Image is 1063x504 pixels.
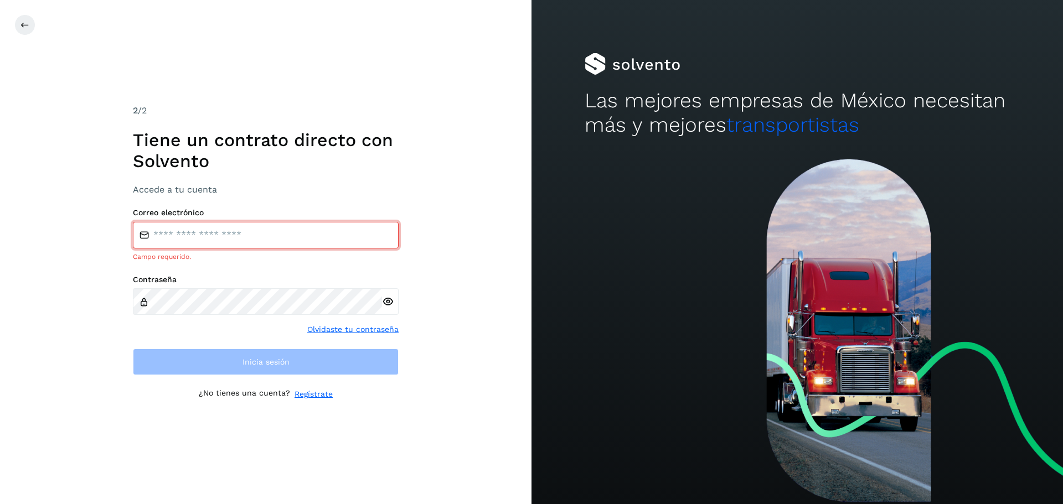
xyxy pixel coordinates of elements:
span: Inicia sesión [242,358,290,366]
button: Inicia sesión [133,349,399,375]
span: 2 [133,105,138,116]
h3: Accede a tu cuenta [133,184,399,195]
span: transportistas [726,113,859,137]
label: Correo electrónico [133,208,399,217]
div: Campo requerido. [133,252,399,262]
p: ¿No tienes una cuenta? [199,388,290,400]
h2: Las mejores empresas de México necesitan más y mejores [585,89,1010,138]
label: Contraseña [133,275,399,284]
a: Regístrate [295,388,333,400]
div: /2 [133,104,399,117]
h1: Tiene un contrato directo con Solvento [133,129,399,172]
a: Olvidaste tu contraseña [307,324,399,335]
